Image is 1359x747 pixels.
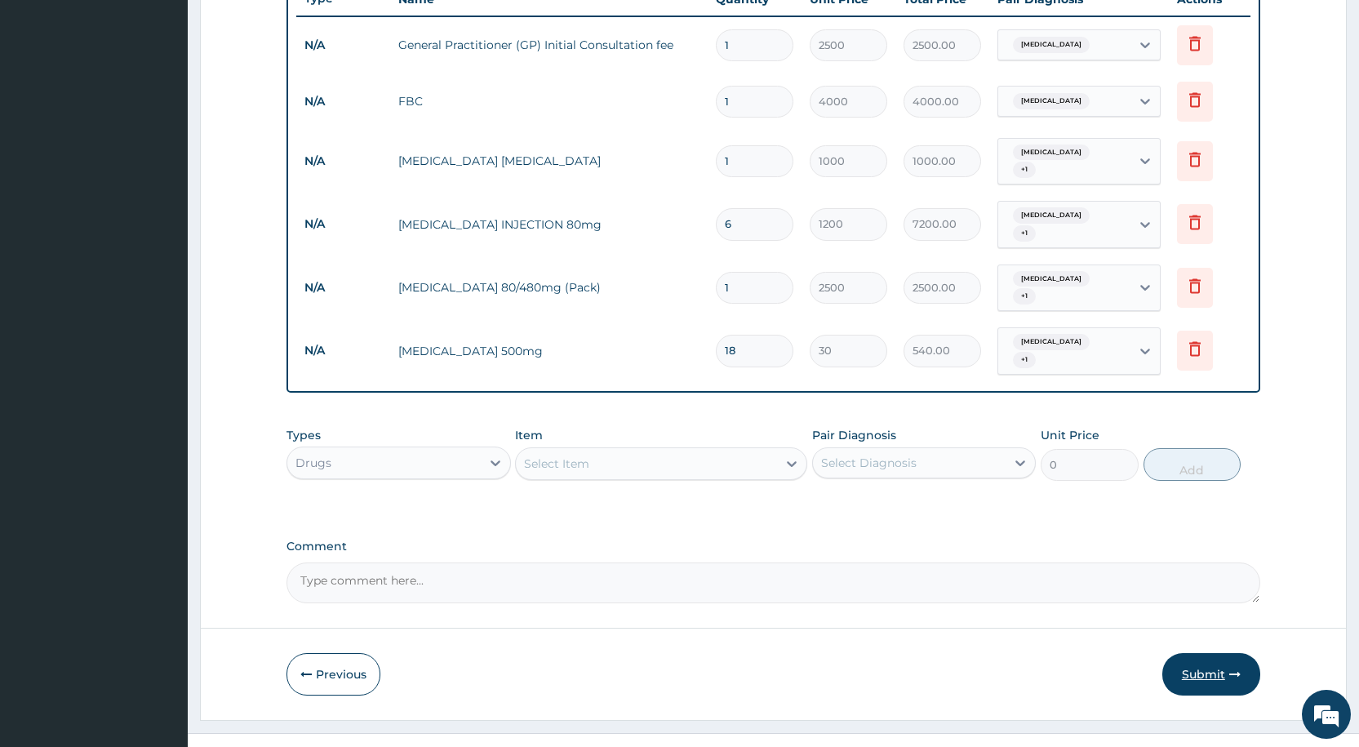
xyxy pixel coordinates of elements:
[268,8,307,47] div: Minimize live chat window
[1013,225,1036,242] span: + 1
[95,206,225,371] span: We're online!
[821,455,917,471] div: Select Diagnosis
[812,427,896,443] label: Pair Diagnosis
[1013,145,1090,161] span: [MEDICAL_DATA]
[390,208,708,241] td: [MEDICAL_DATA] INJECTION 80mg
[1013,37,1090,53] span: [MEDICAL_DATA]
[524,456,589,472] div: Select Item
[295,455,331,471] div: Drugs
[1013,271,1090,287] span: [MEDICAL_DATA]
[390,271,708,304] td: [MEDICAL_DATA] 80/480mg (Pack)
[85,91,274,113] div: Chat with us now
[515,427,543,443] label: Item
[390,145,708,177] td: [MEDICAL_DATA] [MEDICAL_DATA]
[1144,448,1241,481] button: Add
[296,87,390,117] td: N/A
[8,446,311,503] textarea: Type your message and hit 'Enter'
[296,146,390,176] td: N/A
[286,653,380,696] button: Previous
[1013,93,1090,109] span: [MEDICAL_DATA]
[390,85,708,118] td: FBC
[296,336,390,366] td: N/A
[30,82,66,122] img: d_794563401_company_1708531726252_794563401
[390,335,708,367] td: [MEDICAL_DATA] 500mg
[296,273,390,303] td: N/A
[1013,207,1090,224] span: [MEDICAL_DATA]
[1013,334,1090,350] span: [MEDICAL_DATA]
[1041,427,1099,443] label: Unit Price
[390,29,708,61] td: General Practitioner (GP) Initial Consultation fee
[1013,162,1036,178] span: + 1
[286,429,321,442] label: Types
[296,30,390,60] td: N/A
[286,540,1260,554] label: Comment
[296,209,390,239] td: N/A
[1013,352,1036,368] span: + 1
[1013,288,1036,305] span: + 1
[1162,653,1260,696] button: Submit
